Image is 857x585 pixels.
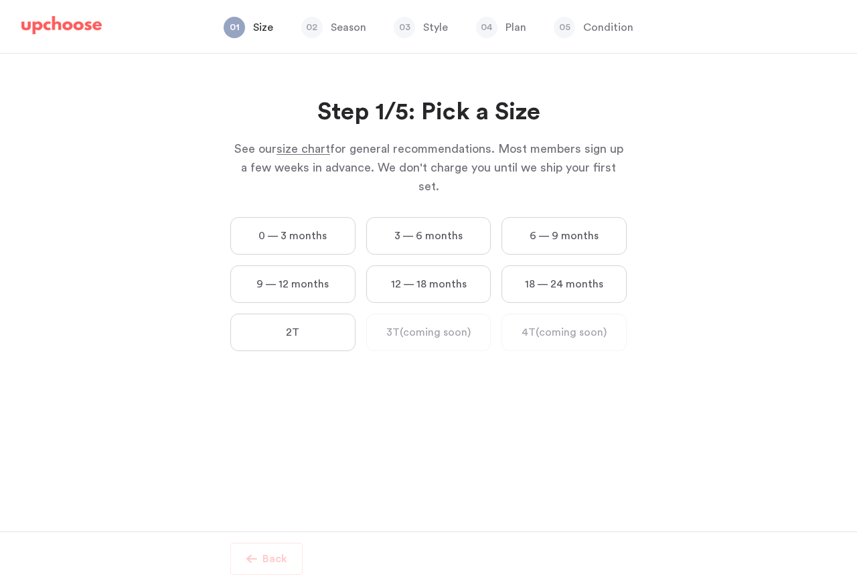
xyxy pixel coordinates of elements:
[253,19,273,36] p: Size
[331,19,366,36] p: Season
[394,17,415,38] span: 03
[501,217,627,255] label: 6 — 9 months
[501,314,627,351] label: 4T (coming soon)
[230,96,627,129] h2: Step 1/5: Pick a Size
[230,217,356,255] label: 0 — 3 months
[230,314,356,351] label: 2T
[366,265,491,303] label: 12 — 18 months
[21,16,102,41] a: UpChoose
[554,17,575,38] span: 05
[277,143,330,155] span: size chart
[366,217,491,255] label: 3 — 6 months
[230,139,627,196] p: See our for general recommendations. Most members sign up a few weeks in advance. We don't charge...
[583,19,633,36] p: Condition
[230,265,356,303] label: 9 — 12 months
[262,551,287,567] p: Back
[21,16,102,35] img: UpChoose
[224,17,245,38] span: 01
[476,17,497,38] span: 04
[230,543,303,575] button: Back
[501,265,627,303] label: 18 — 24 months
[505,19,526,36] p: Plan
[301,17,323,38] span: 02
[423,19,448,36] p: Style
[366,314,491,351] label: 3T (coming soon)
